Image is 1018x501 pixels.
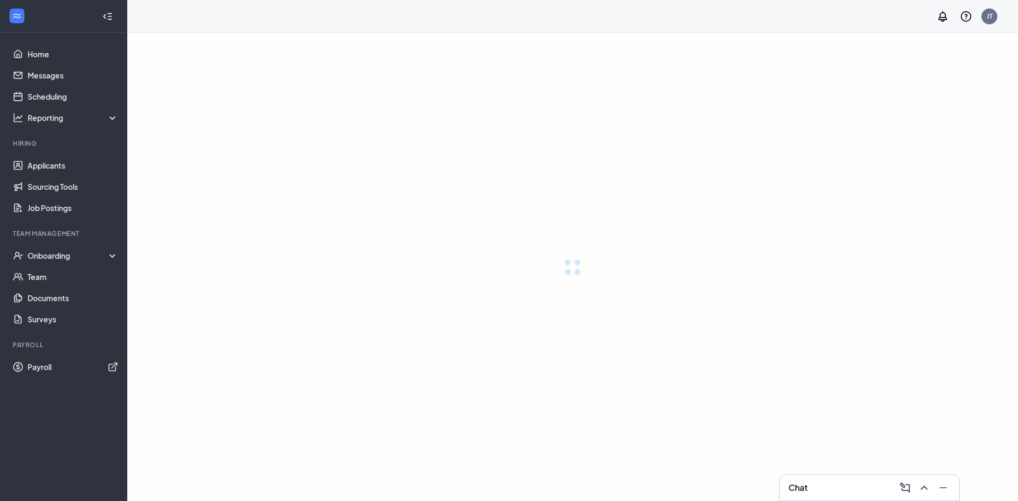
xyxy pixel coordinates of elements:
[12,11,22,21] svg: WorkstreamLogo
[28,287,118,309] a: Documents
[28,250,119,261] div: Onboarding
[13,139,116,148] div: Hiring
[28,176,118,197] a: Sourcing Tools
[13,229,116,238] div: Team Management
[102,11,113,22] svg: Collapse
[13,250,23,261] svg: UserCheck
[13,340,116,349] div: Payroll
[28,266,118,287] a: Team
[934,479,951,496] button: Minimize
[28,112,119,123] div: Reporting
[28,356,118,377] a: PayrollExternalLink
[899,481,911,494] svg: ComposeMessage
[987,12,993,21] div: JT
[788,482,808,494] h3: Chat
[936,10,949,23] svg: Notifications
[896,479,912,496] button: ComposeMessage
[915,479,932,496] button: ChevronUp
[28,197,118,218] a: Job Postings
[960,10,972,23] svg: QuestionInfo
[28,65,118,86] a: Messages
[937,481,950,494] svg: Minimize
[28,155,118,176] a: Applicants
[28,43,118,65] a: Home
[13,112,23,123] svg: Analysis
[28,86,118,107] a: Scheduling
[28,309,118,330] a: Surveys
[918,481,931,494] svg: ChevronUp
